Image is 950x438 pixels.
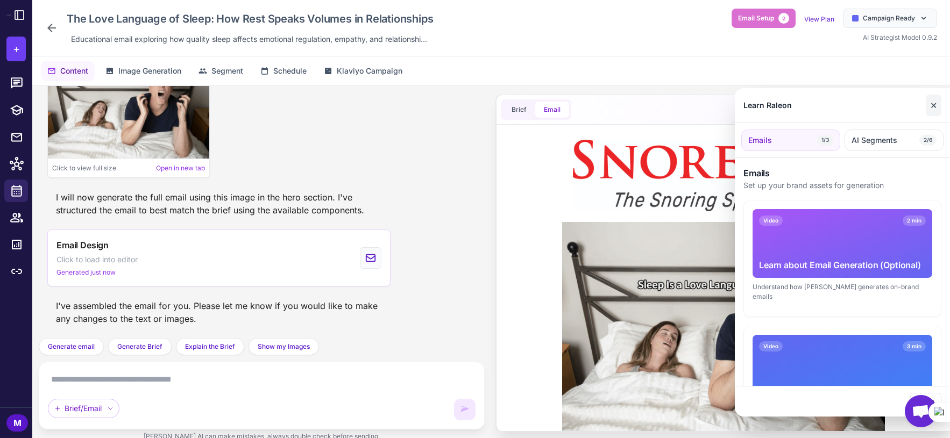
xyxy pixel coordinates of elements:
p: Set up your brand assets for generation [743,179,941,191]
button: Close [910,393,941,410]
span: Emails [748,134,772,146]
span: 1/3 [817,135,833,146]
h3: Emails [743,167,941,179]
button: Close [926,95,941,116]
span: Video [759,341,783,351]
button: AI Segments2/6 [845,130,944,151]
span: AI Segments [852,134,897,146]
span: 2/6 [919,135,937,146]
div: Understand how [PERSON_NAME] generates on-brand emails [753,282,932,301]
span: 3 min [903,341,926,351]
span: 2 min [903,216,926,226]
div: Learn about Email Generation (Optional) [759,259,926,271]
div: Open chat [905,395,937,427]
div: Learn Raleon [743,99,792,111]
button: Emails1/3 [741,130,840,151]
div: Personalize your Header (Step 1) [759,384,926,397]
span: Video [759,216,783,226]
img: Couple sleeping peacefully with text overlay 'Sleep Is a Love Language' [48,93,371,308]
img: SnoreStop Logo [59,11,360,82]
